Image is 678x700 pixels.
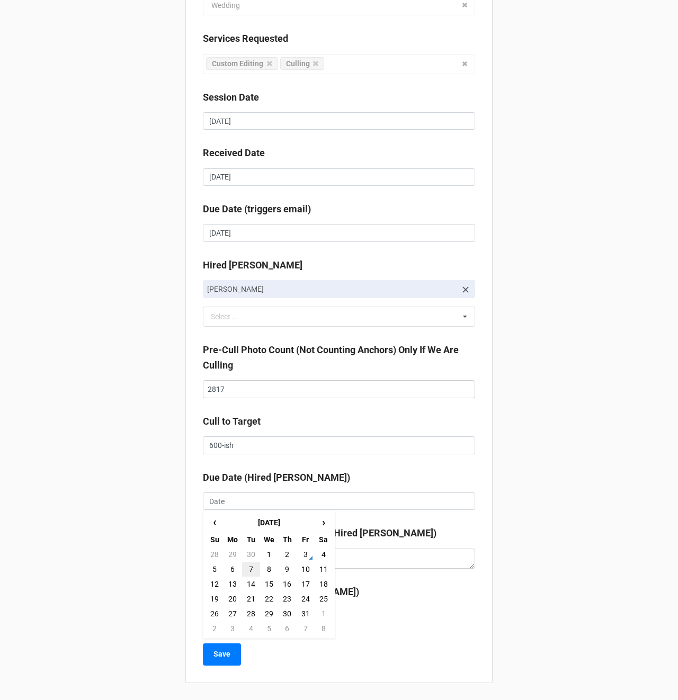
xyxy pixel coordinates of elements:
[206,532,224,547] th: Su
[224,532,242,547] th: Mo
[203,643,241,666] button: Save
[206,514,223,531] span: ‹
[296,606,314,621] td: 31
[242,577,260,591] td: 14
[203,343,475,373] label: Pre-Cull Photo Count (Not Counting Anchors) Only If We Are Culling
[203,414,261,429] label: Cull to Target
[296,621,314,636] td: 7
[203,258,302,273] label: Hired [PERSON_NAME]
[260,547,278,562] td: 1
[260,562,278,577] td: 8
[315,547,333,562] td: 4
[260,606,278,621] td: 29
[278,606,296,621] td: 30
[224,621,242,636] td: 3
[203,168,475,186] input: Date
[206,591,224,606] td: 19
[203,224,475,242] input: Date
[296,547,314,562] td: 3
[242,621,260,636] td: 4
[206,621,224,636] td: 2
[206,606,224,621] td: 26
[206,562,224,577] td: 5
[203,112,475,130] input: Date
[278,621,296,636] td: 6
[203,90,259,105] label: Session Date
[260,591,278,606] td: 22
[278,577,296,591] td: 16
[315,621,333,636] td: 8
[203,470,350,485] label: Due Date (Hired [PERSON_NAME])
[242,562,260,577] td: 7
[315,606,333,621] td: 1
[296,562,314,577] td: 10
[315,591,333,606] td: 25
[224,606,242,621] td: 27
[208,311,254,323] div: Select ...
[315,562,333,577] td: 11
[260,577,278,591] td: 15
[315,577,333,591] td: 18
[203,492,475,510] input: Date
[224,547,242,562] td: 29
[224,513,314,532] th: [DATE]
[206,577,224,591] td: 12
[260,621,278,636] td: 5
[278,562,296,577] td: 9
[296,577,314,591] td: 17
[315,514,332,531] span: ›
[203,202,311,217] label: Due Date (triggers email)
[206,547,224,562] td: 28
[207,284,456,294] p: [PERSON_NAME]
[242,606,260,621] td: 28
[224,562,242,577] td: 6
[278,547,296,562] td: 2
[296,591,314,606] td: 24
[242,591,260,606] td: 21
[260,532,278,547] th: We
[242,532,260,547] th: Tu
[242,547,260,562] td: 30
[315,532,333,547] th: Sa
[224,591,242,606] td: 20
[224,577,242,591] td: 13
[213,649,230,660] b: Save
[203,146,265,160] label: Received Date
[278,532,296,547] th: Th
[278,591,296,606] td: 23
[296,532,314,547] th: Fr
[203,31,288,46] label: Services Requested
